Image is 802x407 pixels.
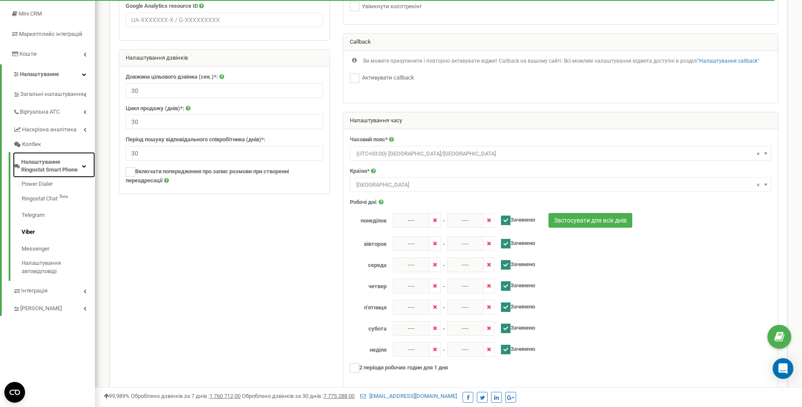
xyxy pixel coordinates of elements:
[353,148,768,160] span: (UTC+03:00) Europe/Kiev
[443,321,445,333] span: -
[350,363,448,373] label: 2 періоди робочих годин для 1 дня
[359,74,414,82] label: Активувати callback
[13,120,95,137] a: Наскрізна аналітика
[443,300,445,312] span: -
[22,191,95,207] a: Ringostat ChatBeta
[19,51,37,57] span: Кошти
[350,136,388,144] label: Часовий пояс*
[359,3,422,11] label: Увімкнути коллтрекінг
[13,281,95,299] a: Інтеграція
[22,180,95,191] a: Power Dialer
[126,167,323,185] label: Включати попередження про запис розмови при створенні переадресації
[495,342,535,354] label: Зачинено
[343,279,393,291] label: четвер
[13,137,95,152] a: Колбек
[323,393,355,399] u: 7 775 288,00
[343,213,393,225] label: понеділок
[20,108,60,116] span: Віртуальна АТС
[350,146,771,161] span: (UTC+03:00) Europe/Kiev
[126,2,198,10] label: Google Analytics resource ID
[757,148,760,160] span: ×
[20,71,59,77] span: Налаштування
[21,287,48,295] span: Інтеграція
[353,179,768,191] span: Ukraine
[22,140,41,149] span: Колбек
[242,393,355,399] span: Оброблено дзвінків за 30 днів :
[22,126,76,134] span: Наскрізна аналітика
[343,342,393,354] label: неділя
[343,258,393,270] label: середа
[343,300,393,312] label: п'ятниця
[443,236,445,248] span: -
[343,321,393,333] label: субота
[343,112,778,130] div: Налаштування часу
[22,224,95,241] a: Viber
[131,393,241,399] span: Оброблено дзвінків за 7 днів :
[548,213,632,228] button: Застосувати для всіх днів
[350,167,370,175] label: Країна*
[495,321,535,333] label: Зачинено
[13,152,95,178] a: Налаштування Ringostat Smart Phone
[19,31,82,37] span: Маркетплейс інтеграцій
[126,73,218,81] label: Довжина цільового дзвінка (сек.)*:
[350,198,377,207] label: Робочі дні:
[757,179,760,191] span: ×
[773,358,793,379] div: Open Intercom Messenger
[4,382,25,403] button: Open CMP widget
[126,105,184,113] label: Цикл продажу (днів)*:
[343,34,778,51] div: Callback
[495,258,535,270] label: Зачинено
[343,236,393,248] label: вівторок
[22,257,95,275] a: Налаштування автовідповіді
[495,213,535,225] label: Зачинено
[495,300,535,312] label: Зачинено
[104,393,130,399] span: 99,989%
[209,393,241,399] u: 1 760 712,00
[363,57,759,65] p: Ви можете призупинити і повторно активувати віджет Callback на вашому сайті. Всі можливі налаштув...
[495,236,535,248] label: Зачинено
[443,258,445,270] span: -
[20,90,83,99] span: Загальні налаштування
[443,213,445,225] span: -
[495,279,535,291] label: Зачинено
[443,342,445,354] span: -
[22,241,95,258] a: Messenger
[13,84,95,102] a: Загальні налаштування
[20,305,62,313] span: [PERSON_NAME]
[21,158,82,174] span: Налаштування Ringostat Smart Phone
[126,136,266,144] label: Період пошуку відповідального співробітника (днів)*:
[697,58,759,64] a: "Налаштування callback"
[126,13,323,27] input: UA-XXXXXXX-X / G-XXXXXXXXX
[22,207,95,224] a: Telegram
[13,299,95,316] a: [PERSON_NAME]
[360,393,457,399] a: [EMAIL_ADDRESS][DOMAIN_NAME]
[119,50,330,67] div: Налаштування дзвінків
[2,64,95,85] a: Налаштування
[350,177,771,192] span: Ukraine
[13,102,95,120] a: Віртуальна АТС
[443,279,445,291] span: -
[19,10,42,17] span: Mini CRM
